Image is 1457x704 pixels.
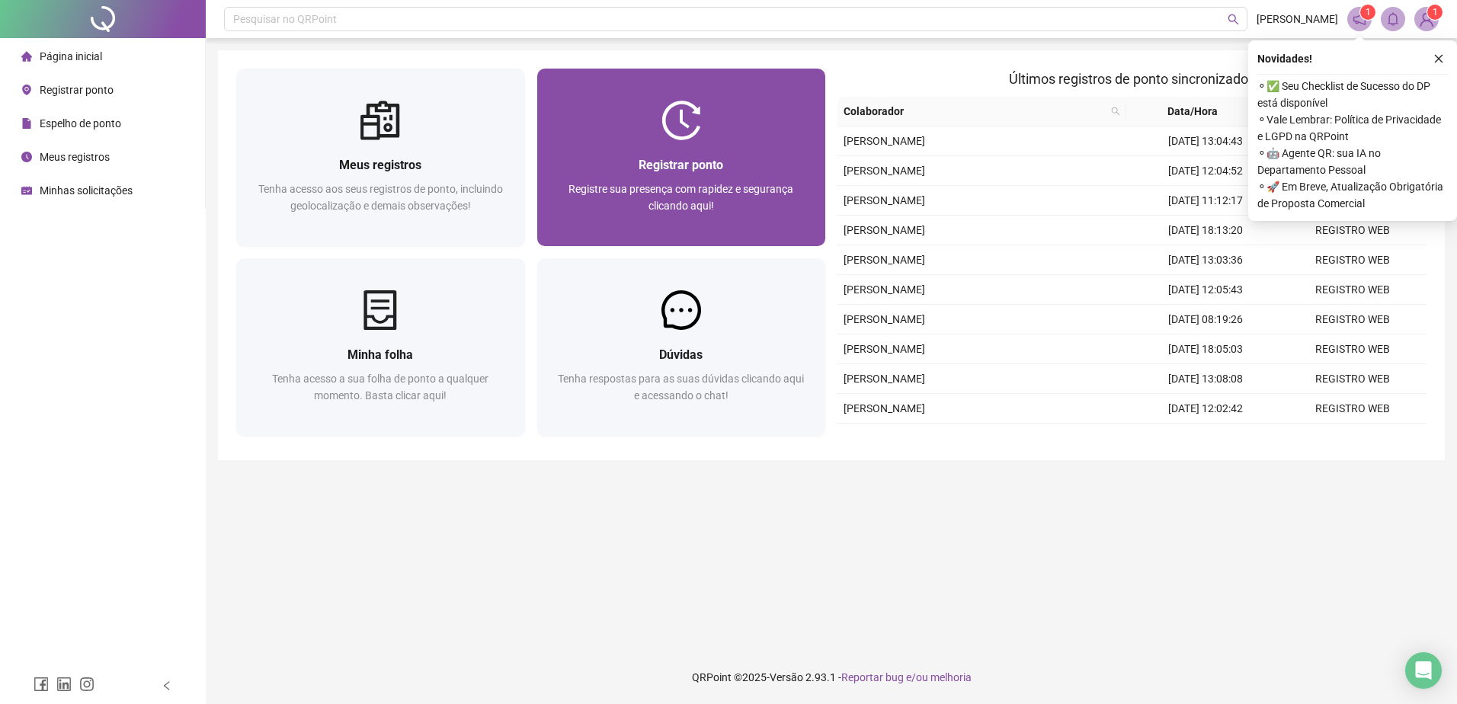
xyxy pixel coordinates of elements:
span: Data/Hora [1132,103,1253,120]
span: Registrar ponto [639,158,723,172]
td: [DATE] 12:04:52 [1132,156,1279,186]
span: [PERSON_NAME] [844,194,925,206]
span: 1 [1433,7,1438,18]
span: Reportar bug e/ou melhoria [841,671,972,683]
td: [DATE] 11:12:17 [1132,186,1279,216]
td: [DATE] 13:04:43 [1132,126,1279,156]
span: search [1111,107,1120,116]
span: 1 [1366,7,1371,18]
span: Minhas solicitações [40,184,133,197]
td: REGISTRO WEB [1279,305,1427,334]
span: [PERSON_NAME] [844,283,925,296]
span: Registre sua presença com rapidez e segurança clicando aqui! [568,183,793,212]
td: REGISTRO WEB [1279,364,1427,394]
div: Open Intercom Messenger [1405,652,1442,689]
a: Minha folhaTenha acesso a sua folha de ponto a qualquer momento. Basta clicar aqui! [236,258,525,436]
td: REGISTRO WEB [1279,245,1427,275]
span: [PERSON_NAME] [844,135,925,147]
td: APP ONLINE [1279,424,1427,453]
span: Minha folha [347,347,413,362]
span: Tenha respostas para as suas dúvidas clicando aqui e acessando o chat! [558,373,804,402]
span: Dúvidas [659,347,703,362]
span: [PERSON_NAME] [844,254,925,266]
span: clock-circle [21,152,32,162]
td: [DATE] 08:19:26 [1132,305,1279,334]
span: bell [1386,12,1400,26]
footer: QRPoint © 2025 - 2.93.1 - [206,651,1457,704]
td: REGISTRO WEB [1279,275,1427,305]
td: [DATE] 13:03:36 [1132,245,1279,275]
span: file [21,118,32,129]
span: Meus registros [339,158,421,172]
span: Novidades ! [1257,50,1312,67]
span: ⚬ 🤖 Agente QR: sua IA no Departamento Pessoal [1257,145,1448,178]
span: schedule [21,185,32,196]
span: ⚬ ✅ Seu Checklist de Sucesso do DP está disponível [1257,78,1448,111]
span: search [1108,100,1123,123]
img: 90829 [1415,8,1438,30]
span: [PERSON_NAME] [844,343,925,355]
td: [DATE] 08:16:39 [1132,424,1279,453]
span: [PERSON_NAME] [844,165,925,177]
span: [PERSON_NAME] [844,224,925,236]
span: Página inicial [40,50,102,62]
td: REGISTRO WEB [1279,216,1427,245]
span: search [1228,14,1239,25]
sup: Atualize o seu contato no menu Meus Dados [1427,5,1443,20]
td: [DATE] 13:08:08 [1132,364,1279,394]
span: Registrar ponto [40,84,114,96]
span: [PERSON_NAME] [844,373,925,385]
span: environment [21,85,32,95]
td: [DATE] 18:13:20 [1132,216,1279,245]
span: Últimos registros de ponto sincronizados [1009,71,1255,87]
span: Meus registros [40,151,110,163]
span: home [21,51,32,62]
span: Versão [770,671,803,683]
span: Tenha acesso a sua folha de ponto a qualquer momento. Basta clicar aqui! [272,373,488,402]
span: [PERSON_NAME] [844,402,925,414]
td: [DATE] 12:05:43 [1132,275,1279,305]
a: DúvidasTenha respostas para as suas dúvidas clicando aqui e acessando o chat! [537,258,826,436]
span: [PERSON_NAME] [1257,11,1338,27]
span: facebook [34,677,49,692]
span: left [162,680,172,691]
span: linkedin [56,677,72,692]
span: instagram [79,677,94,692]
a: Registrar pontoRegistre sua presença com rapidez e segurança clicando aqui! [537,69,826,246]
sup: 1 [1360,5,1375,20]
span: Colaborador [844,103,1105,120]
td: [DATE] 18:05:03 [1132,334,1279,364]
td: REGISTRO WEB [1279,394,1427,424]
span: notification [1353,12,1366,26]
span: ⚬ Vale Lembrar: Política de Privacidade e LGPD na QRPoint [1257,111,1448,145]
span: ⚬ 🚀 Em Breve, Atualização Obrigatória de Proposta Comercial [1257,178,1448,212]
a: Meus registrosTenha acesso aos seus registros de ponto, incluindo geolocalização e demais observa... [236,69,525,246]
td: REGISTRO WEB [1279,334,1427,364]
td: [DATE] 12:02:42 [1132,394,1279,424]
span: [PERSON_NAME] [844,313,925,325]
span: Tenha acesso aos seus registros de ponto, incluindo geolocalização e demais observações! [258,183,503,212]
span: close [1433,53,1444,64]
th: Data/Hora [1126,97,1271,126]
span: Espelho de ponto [40,117,121,130]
